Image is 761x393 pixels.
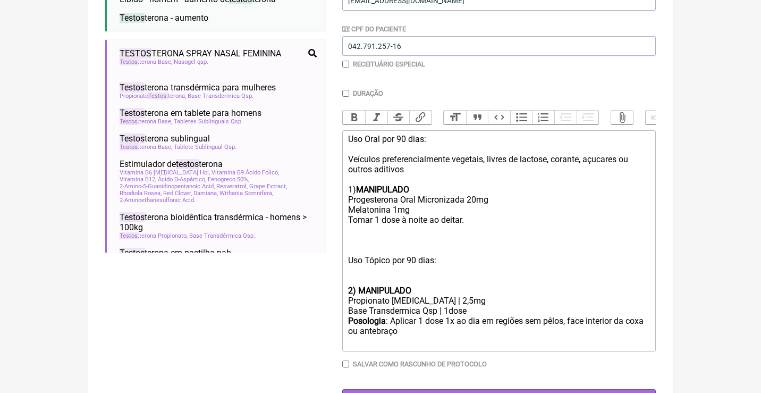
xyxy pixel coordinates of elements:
span: terona Base [120,58,172,65]
span: Vitamina B9 Ácido Fólico [212,169,279,176]
span: Testos [120,118,139,125]
span: Vitamina B6 [MEDICAL_DATA] Hcl [120,169,210,176]
button: Numbers [532,111,555,124]
span: Base Transdérmica Qsp [189,232,255,239]
button: Link [409,111,432,124]
span: Vitamina B12 [120,176,156,183]
span: Testos [120,82,145,93]
span: 2-Amino-5-Guanidinopentanoic Acid [120,183,215,190]
strong: 2) MANIPULADO [348,286,411,296]
div: Uso Oral por 90 dias: Veículos preferencialmente vegetais, livres de lactose, corante, açucares o... [348,134,650,286]
span: Damiana [193,190,218,197]
strong: MANIPULADO [356,185,409,195]
span: terona Base [120,118,172,125]
button: Italic [365,111,387,124]
button: Code [488,111,510,124]
span: terona transdérmica para mulheres [120,82,276,93]
span: Ácido D-Aspártico [158,176,206,183]
label: Receituário Especial [353,60,425,68]
button: Undo [646,111,668,124]
span: terona em tablete para homens [120,108,261,118]
button: Strikethrough [387,111,410,124]
span: terona Propionato [120,232,188,239]
button: Bullets [510,111,532,124]
button: Heading [444,111,466,124]
span: Nasogel qsp [174,58,208,65]
span: Red Clover [163,190,192,197]
button: Attach Files [611,111,633,124]
span: Testos [120,232,139,239]
span: Testos [120,133,145,144]
span: Testos [148,93,168,99]
span: Rhodiola Rosea [120,190,162,197]
span: Withania Somnifera [219,190,273,197]
span: testos [176,159,199,169]
div: : Aplicar 1 dose 1x ao dia em regiões sem pêlos, face interior da coxa ou antebraço ㅤ [348,316,650,347]
span: Testos [120,144,139,150]
div: Base Transdermica Qsp | 1dose [348,306,650,316]
span: Base Transdermica Qsp [188,93,253,99]
span: Tabletes Sublinguais Qsp [174,118,243,125]
span: Testos [120,212,145,222]
span: 2-Aminoethanesulfonic Acid [120,197,196,204]
span: Testos [120,13,145,23]
span: terona - aumento [120,13,208,23]
span: terona sublingual [120,133,210,144]
button: Bold [343,111,365,124]
div: Propionato [MEDICAL_DATA] | 2,5mg [348,296,650,306]
span: terona Base [120,144,172,150]
span: Propionato terona [120,93,186,99]
label: CPF do Paciente [342,25,406,33]
span: Estimulador de terona [120,159,223,169]
span: Resveratrol [216,183,248,190]
label: Duração [353,89,383,97]
label: Salvar como rascunho de Protocolo [353,360,487,368]
span: Testos [120,58,139,65]
span: Tablete Sublingual Qsp [174,144,236,150]
span: Testos [120,248,145,258]
span: TERONA SPRAY NASAL FEMININA [120,48,281,58]
span: Testos [120,108,145,118]
span: Fenogreco 50% [208,176,249,183]
span: TESTOS [120,48,151,58]
span: Grape Extract [249,183,287,190]
button: Decrease Level [554,111,577,124]
span: terona bioidêntica transdérmica - homens > 100kg [120,212,317,232]
button: Quote [466,111,488,124]
button: Increase Level [577,111,599,124]
strong: Posologia [348,316,386,326]
span: terona em pastilha pab [120,248,231,258]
